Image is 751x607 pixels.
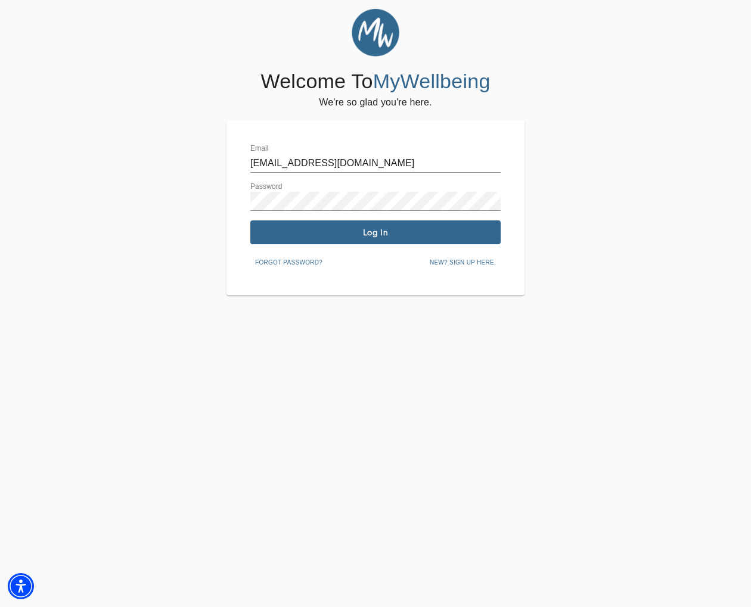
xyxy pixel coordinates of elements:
[260,69,490,94] h4: Welcome To
[373,70,491,92] span: MyWellbeing
[425,254,501,272] button: New? Sign up here.
[250,183,283,191] label: Password
[430,257,496,268] span: New? Sign up here.
[8,573,34,599] div: Accessibility Menu
[319,94,432,111] h6: We're so glad you're here.
[250,220,501,244] button: Log In
[255,257,322,268] span: Forgot password?
[250,145,269,152] label: Email
[255,227,496,238] span: Log In
[250,254,327,272] button: Forgot password?
[352,9,399,57] img: MyWellbeing
[250,257,327,266] a: Forgot password?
